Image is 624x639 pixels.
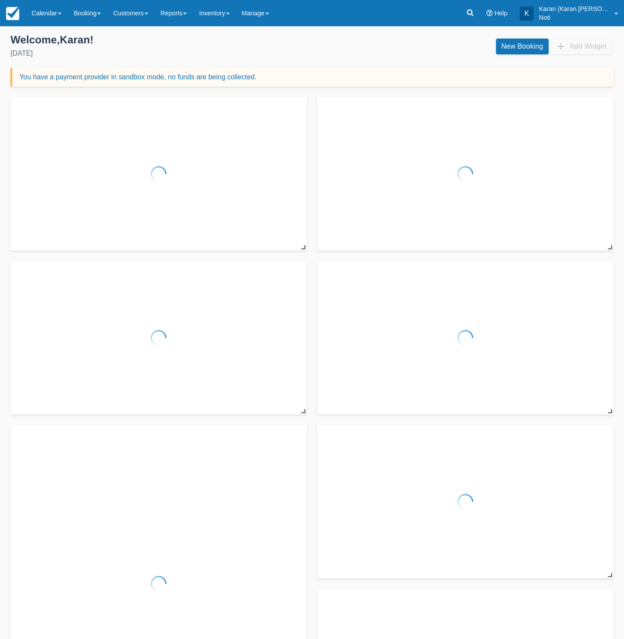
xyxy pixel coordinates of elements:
a: New Booking [496,39,549,54]
div: K [520,7,534,21]
img: checkfront-main-nav-mini-logo.png [6,7,19,20]
p: Noti [539,13,609,22]
a: You have a payment provider in sandbox mode, no funds are being collected. [19,73,256,81]
i: Help [486,10,493,16]
div: [DATE] [11,48,305,59]
p: Karan (Karan.[PERSON_NAME]) [539,4,609,13]
span: Help [494,10,507,17]
div: Welcome , Karan ! [11,33,305,46]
